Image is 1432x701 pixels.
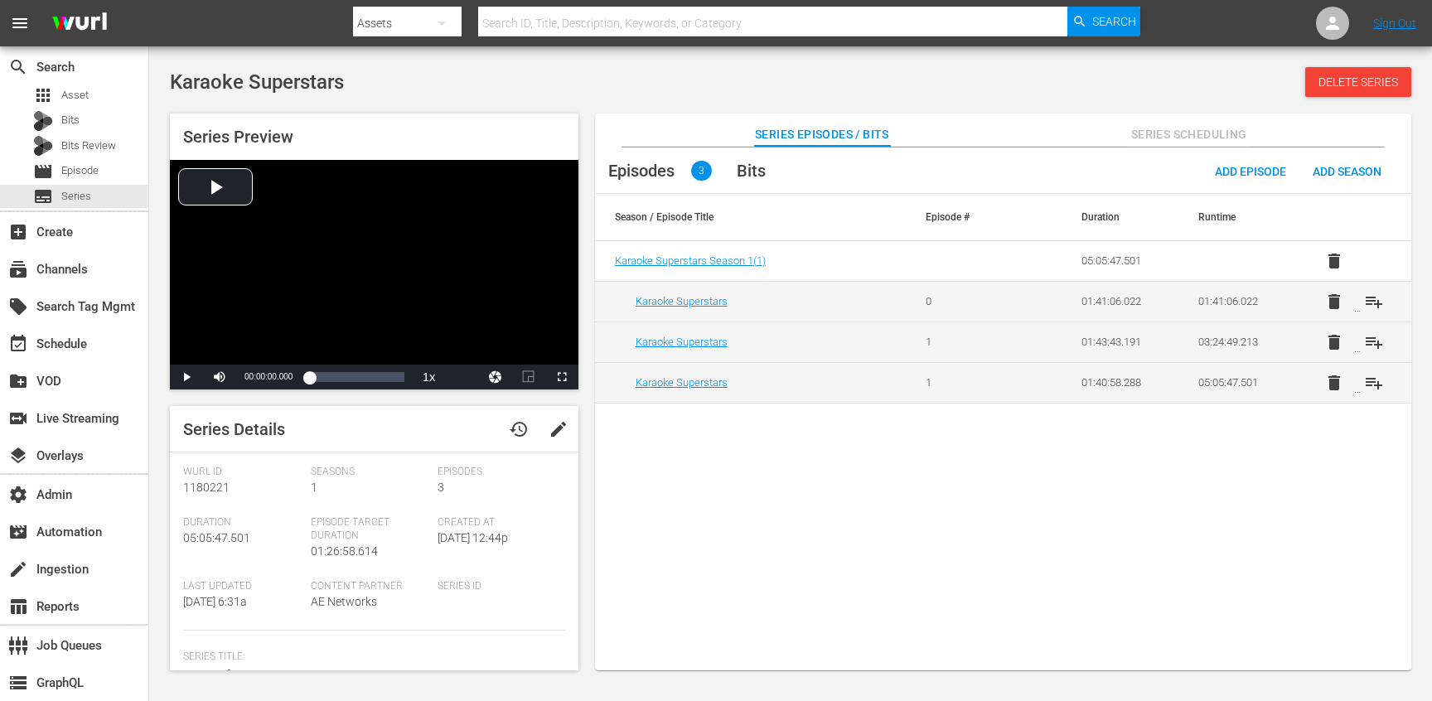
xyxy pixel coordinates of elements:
span: 00:00:00.000 [244,372,293,381]
span: Created At [438,516,557,529]
div: Progress Bar [309,372,404,382]
th: Runtime [1178,194,1295,240]
span: playlist_add [1364,373,1384,393]
span: Episodes [438,466,557,479]
span: Schedule [8,334,28,354]
div: Video Player [170,160,578,389]
span: Create [8,222,28,242]
button: playlist_add [1354,282,1394,321]
span: history [509,419,529,439]
span: Karaoke Superstars Season 1 ( 1 ) [615,254,766,267]
span: 3 [438,481,444,494]
img: ans4CAIJ8jUAAAAAAAAAAAAAAAAAAAAAAAAgQb4GAAAAAAAAAAAAAAAAAAAAAAAAJMjXAAAAAAAAAAAAAAAAAAAAAAAAgAT5G... [40,4,119,43]
span: Automation [8,522,28,542]
button: Add Episode [1202,156,1299,186]
td: 05:05:47.501 [1062,241,1178,282]
span: Add Season [1299,165,1395,178]
span: Content Partner [311,580,430,593]
span: Bits [61,112,80,128]
span: Episode Target Duration [311,516,430,543]
button: edit [539,409,578,449]
span: [DATE] 12:44p [438,531,508,544]
a: Sign Out [1373,17,1416,30]
span: Last Updated [183,580,302,593]
span: Series [61,188,91,205]
button: delete [1314,282,1354,321]
span: delete [1324,292,1344,312]
button: history [499,409,539,449]
span: Live Streaming [8,409,28,428]
span: Ingestion [8,559,28,579]
button: delete [1314,363,1354,403]
span: Duration [183,516,302,529]
td: 05:05:47.501 [1178,362,1295,403]
span: Bits [737,161,766,181]
th: Duration [1062,194,1178,240]
span: Karaoke Superstars [183,666,329,686]
th: Season / Episode Title [595,194,906,240]
button: Delete Series [1305,67,1411,97]
a: Karaoke Superstars [636,336,728,348]
span: Job Queues [8,636,28,655]
span: Reports [8,597,28,616]
button: Playback Rate [413,365,446,389]
a: Karaoke Superstars [636,295,728,307]
td: 01:41:06.022 [1062,281,1178,321]
td: 01:41:06.022 [1178,281,1295,321]
span: Series Episodes / Bits [755,124,889,145]
span: Series Scheduling [1127,124,1251,145]
span: Admin [8,485,28,505]
span: Channels [8,259,28,279]
span: 3 [691,161,712,181]
td: 03:24:49.213 [1178,321,1295,362]
button: Play [170,365,203,389]
button: playlist_add [1354,322,1394,362]
td: 01:43:43.191 [1062,321,1178,362]
span: Asset [61,87,89,104]
button: Mute [203,365,236,389]
span: Episode [61,162,99,179]
button: Fullscreen [545,365,578,389]
button: playlist_add [1354,363,1394,403]
a: Karaoke Superstars Season 1(1) [615,254,766,267]
span: Series Preview [183,127,293,147]
span: menu [10,13,30,33]
span: Bits Review [61,138,116,154]
span: Overlays [8,446,28,466]
span: Karaoke Superstars [170,70,344,94]
button: Picture-in-Picture [512,365,545,389]
span: edit [549,419,568,439]
td: 0 [906,281,1023,321]
span: Add Episode [1202,165,1299,178]
button: Add Season [1299,156,1395,186]
span: playlist_add [1364,332,1384,352]
td: 01:40:58.288 [1062,362,1178,403]
span: Search [8,57,28,77]
span: Series ID [438,580,557,593]
span: AE Networks [311,595,377,608]
span: 1 [311,481,317,494]
span: delete [1324,332,1344,352]
td: 1 [906,362,1023,403]
span: Wurl Id [183,466,302,479]
span: Seasons [311,466,430,479]
span: [DATE] 6:31a [183,595,247,608]
span: 05:05:47.501 [183,531,250,544]
a: Karaoke Superstars [636,376,728,389]
span: playlist_add [1364,292,1384,312]
span: Series Details [183,419,285,439]
span: Search [1092,7,1136,36]
button: Jump To Time [479,365,512,389]
span: delete [1324,373,1344,393]
td: 1 [906,321,1023,362]
span: Episodes [608,161,675,181]
span: Delete Series [1305,75,1411,89]
span: Episode [33,162,53,181]
button: delete [1314,241,1354,281]
button: Search [1067,7,1140,36]
span: Series [33,186,53,206]
span: Asset [33,85,53,105]
span: 01:26:58.614 [311,544,378,558]
span: 1180221 [183,481,230,494]
span: delete [1324,251,1344,271]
